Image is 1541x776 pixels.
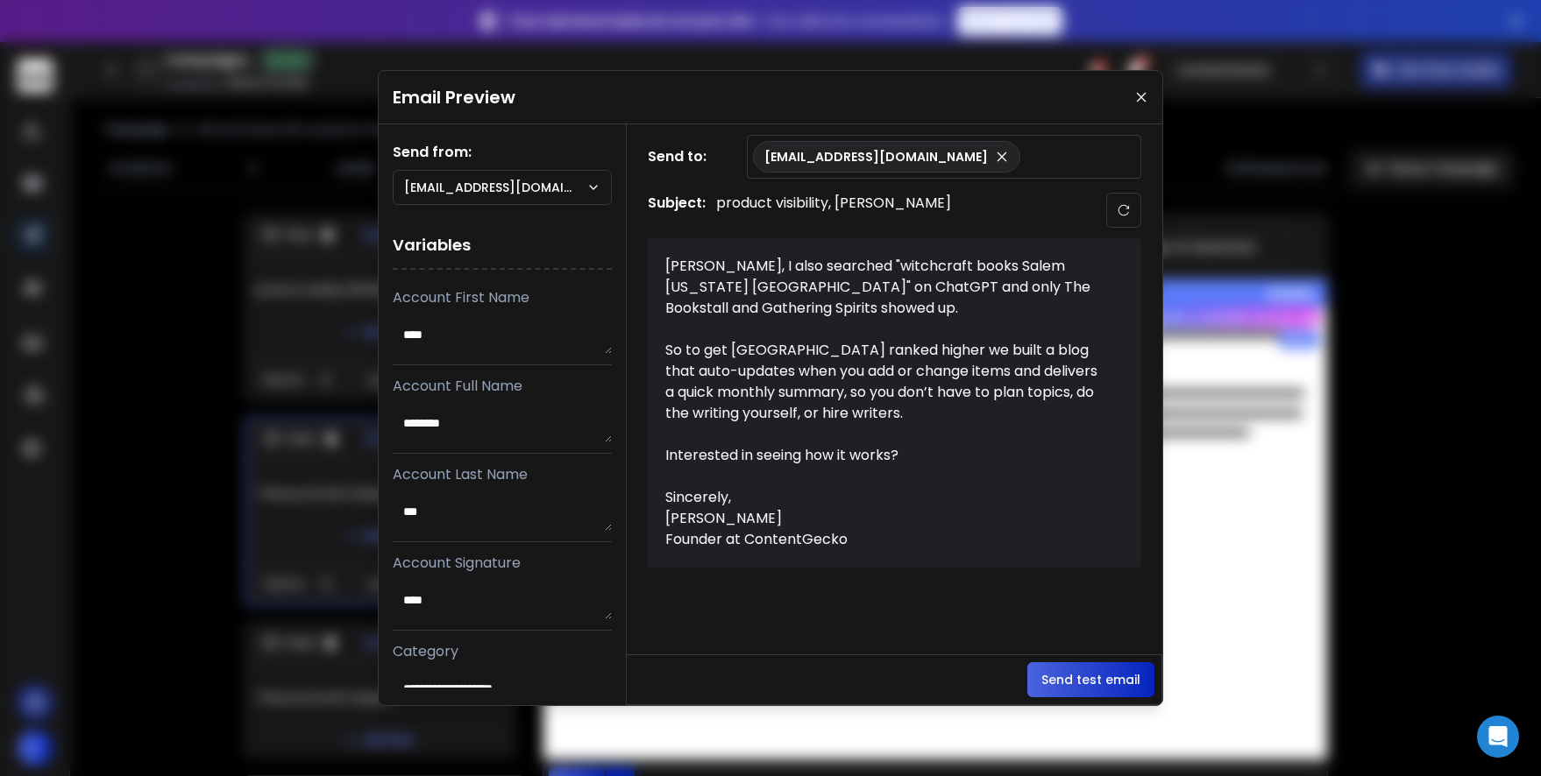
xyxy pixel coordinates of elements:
[1477,716,1519,758] div: Open Intercom Messenger
[393,287,612,308] p: Account First Name
[665,256,1104,550] div: [PERSON_NAME], I also searched "witchcraft books Salem [US_STATE] [GEOGRAPHIC_DATA]" on ChatGPT a...
[404,179,586,196] p: [EMAIL_ADDRESS][DOMAIN_NAME]
[393,553,612,574] p: Account Signature
[393,641,612,662] p: Category
[393,376,612,397] p: Account Full Name
[393,464,612,485] p: Account Last Name
[393,85,515,109] h1: Email Preview
[648,146,718,167] h1: Send to:
[764,148,988,166] p: [EMAIL_ADDRESS][DOMAIN_NAME]
[648,193,706,228] h1: Subject:
[393,222,612,270] h1: Variables
[1027,662,1154,697] button: Send test email
[393,142,612,163] h1: Send from:
[716,193,951,228] p: product visibility, [PERSON_NAME]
